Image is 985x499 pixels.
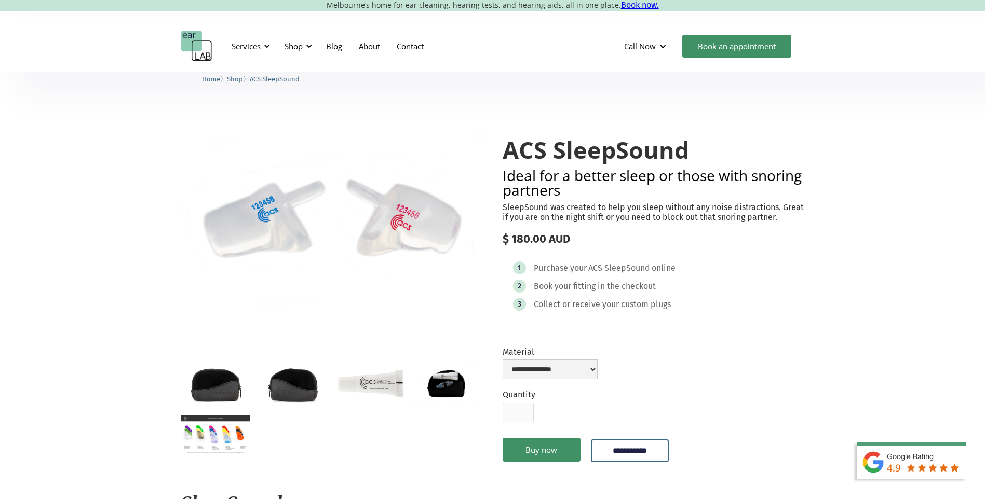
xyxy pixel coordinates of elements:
span: ACS SleepSound [250,75,300,83]
h1: ACS SleepSound [503,137,804,163]
div: 1 [518,264,521,272]
a: Book an appointment [682,35,791,58]
div: Purchase your [534,263,587,273]
div: online [652,263,676,273]
a: open lightbox [413,361,482,407]
h2: Ideal for a better sleep or those with snoring partners [503,168,804,197]
li: 〉 [202,74,227,85]
div: Collect or receive your custom plugs [534,299,671,310]
p: SleepSound was created to help you sleep without any noise distractions. Great if you are on the ... [503,202,804,222]
div: Call Now [624,41,656,51]
a: Shop [227,74,243,84]
li: 〉 [227,74,250,85]
span: Home [202,75,220,83]
a: ACS SleepSound [250,74,300,84]
div: 2 [518,282,521,290]
div: 3 [518,300,521,308]
div: Book your fitting in the checkout [534,281,656,292]
div: Shop [285,41,303,51]
div: Services [232,41,261,51]
span: Shop [227,75,243,83]
a: open lightbox [259,361,328,407]
div: Services [225,31,273,62]
label: Quantity [503,390,535,399]
a: open lightbox [336,361,405,407]
div: Shop [278,31,315,62]
a: Contact [388,31,432,61]
a: Blog [318,31,350,61]
a: home [181,31,212,62]
div: ACS SleepSound [588,263,650,273]
a: Buy now [503,438,581,462]
a: About [350,31,388,61]
a: open lightbox [181,415,250,454]
img: ACS SleepSound [181,116,483,325]
a: open lightbox [181,361,250,407]
div: $ 180.00 AUD [503,232,804,246]
a: Home [202,74,220,84]
a: open lightbox [181,116,483,325]
label: Material [503,347,598,357]
div: Call Now [616,31,677,62]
